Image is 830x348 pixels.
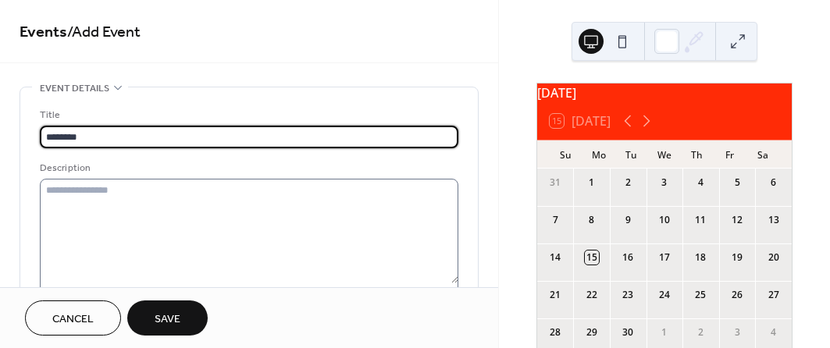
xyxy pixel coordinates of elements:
[621,288,635,302] div: 23
[550,140,582,169] div: Su
[52,311,94,328] span: Cancel
[681,140,714,169] div: Th
[746,140,779,169] div: Sa
[537,83,792,102] div: [DATE]
[657,176,671,190] div: 3
[585,288,599,302] div: 22
[40,160,455,176] div: Description
[730,213,744,227] div: 12
[25,300,121,336] button: Cancel
[657,250,671,265] div: 17
[67,17,141,48] span: / Add Event
[730,176,744,190] div: 5
[657,288,671,302] div: 24
[615,140,648,169] div: Tu
[40,107,455,123] div: Title
[582,140,615,169] div: Mo
[548,176,562,190] div: 31
[693,288,707,302] div: 25
[548,213,562,227] div: 7
[714,140,746,169] div: Fr
[693,325,707,339] div: 2
[548,250,562,265] div: 14
[548,325,562,339] div: 28
[767,176,781,190] div: 6
[767,213,781,227] div: 13
[693,250,707,265] div: 18
[40,80,109,97] span: Event details
[657,213,671,227] div: 10
[767,325,781,339] div: 4
[767,250,781,265] div: 20
[621,213,635,227] div: 9
[585,176,599,190] div: 1
[20,17,67,48] a: Events
[693,176,707,190] div: 4
[693,213,707,227] div: 11
[548,288,562,302] div: 21
[621,250,635,265] div: 16
[657,325,671,339] div: 1
[585,325,599,339] div: 29
[730,288,744,302] div: 26
[730,325,744,339] div: 3
[155,311,180,328] span: Save
[621,325,635,339] div: 30
[127,300,208,336] button: Save
[730,250,744,265] div: 19
[767,288,781,302] div: 27
[585,250,599,265] div: 15
[621,176,635,190] div: 2
[648,140,681,169] div: We
[585,213,599,227] div: 8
